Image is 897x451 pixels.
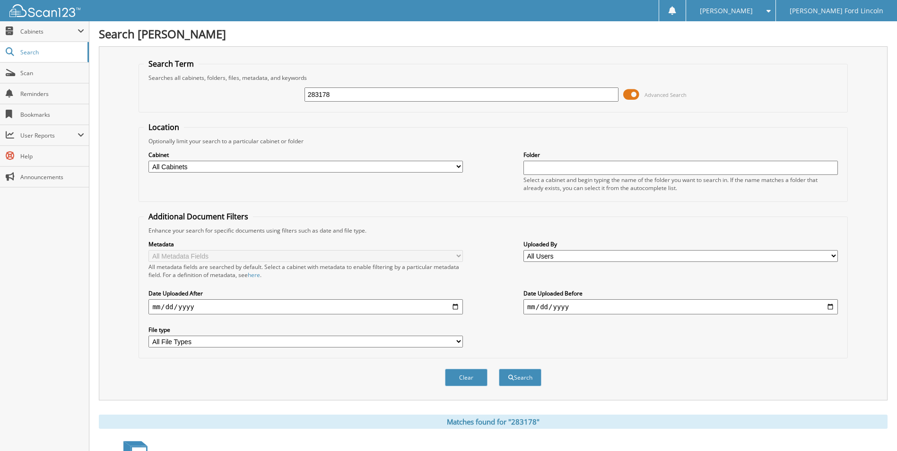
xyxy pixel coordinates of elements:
span: Help [20,152,84,160]
h1: Search [PERSON_NAME] [99,26,888,42]
span: Search [20,48,83,56]
label: Date Uploaded After [148,289,463,297]
div: All metadata fields are searched by default. Select a cabinet with metadata to enable filtering b... [148,263,463,279]
span: Bookmarks [20,111,84,119]
a: here [248,271,260,279]
label: Cabinet [148,151,463,159]
div: Select a cabinet and begin typing the name of the folder you want to search in. If the name match... [523,176,838,192]
label: Folder [523,151,838,159]
div: Optionally limit your search to a particular cabinet or folder [144,137,842,145]
div: Enhance your search for specific documents using filters such as date and file type. [144,226,842,234]
span: Advanced Search [644,91,687,98]
div: Matches found for "283178" [99,415,888,429]
span: Announcements [20,173,84,181]
span: Cabinets [20,27,78,35]
span: Scan [20,69,84,77]
span: [PERSON_NAME] Ford Lincoln [790,8,883,14]
label: Uploaded By [523,240,838,248]
label: Metadata [148,240,463,248]
img: scan123-logo-white.svg [9,4,80,17]
span: User Reports [20,131,78,139]
button: Clear [445,369,488,386]
input: start [148,299,463,314]
input: end [523,299,838,314]
label: File type [148,326,463,334]
div: Searches all cabinets, folders, files, metadata, and keywords [144,74,842,82]
label: Date Uploaded Before [523,289,838,297]
button: Search [499,369,541,386]
legend: Search Term [144,59,199,69]
span: [PERSON_NAME] [700,8,753,14]
legend: Additional Document Filters [144,211,253,222]
legend: Location [144,122,184,132]
span: Reminders [20,90,84,98]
